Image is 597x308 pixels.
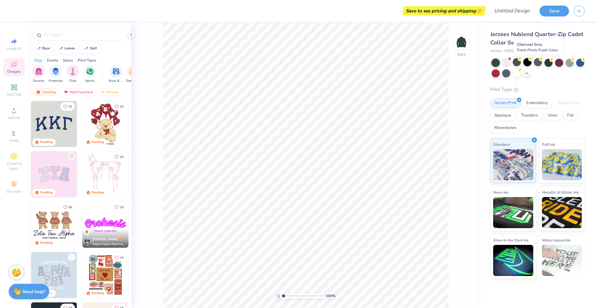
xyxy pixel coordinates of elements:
[542,141,555,148] span: Puff Ink
[67,65,79,83] div: filter for Club
[7,189,21,194] span: Decorate
[80,44,99,53] button: golf
[40,140,53,145] div: Trending
[490,123,521,133] div: Rhinestones
[92,237,118,241] span: [PERSON_NAME]
[522,99,552,108] div: Embroidery
[58,47,63,50] img: trend_line.gif
[49,65,63,83] div: filter for Fraternity
[82,202,128,248] img: e5c25cba-9be7-456f-8dc7-97e2284da968
[514,40,563,54] div: Charcoal Grey
[120,105,123,108] span: 10
[517,111,542,120] div: Transfers
[476,7,483,14] span: 👉
[77,202,123,248] img: d12c9beb-9502-45c7-ae94-40b97fdd6040
[68,253,75,261] button: Like
[112,102,126,111] button: Like
[36,47,41,50] img: trend_line.gif
[120,155,123,159] span: 15
[55,44,78,53] button: lemon
[493,141,510,148] span: Standard
[32,65,45,83] div: filter for Sorority
[77,101,123,147] img: edfb13fc-0e43-44eb-bea2-bf7fc0dd67f9
[542,245,582,276] img: Water based Ink
[49,79,63,83] span: Fraternity
[517,48,558,53] span: Fresh Prints Flash Color
[326,293,336,299] span: 100 %
[542,149,582,180] img: Puff Ink
[109,79,123,83] span: Rush & Bid
[109,65,123,83] div: filter for Rush & Bid
[85,79,95,83] span: Sports
[67,65,79,83] button: filter button
[493,189,508,195] span: Neon Ink
[490,86,585,93] div: Print Type
[539,6,569,16] button: Save
[128,202,174,248] img: 190a3832-2857-43c9-9a52-6d493f4406b1
[3,161,25,171] span: Clipart & logos
[92,242,126,246] span: Kappa Kappa Gamma, [GEOGRAPHIC_DATA][US_STATE]
[490,99,521,108] div: Screen Print
[554,99,584,108] div: Digital Print
[490,30,583,46] span: Jerzees Nublend Quarter-Zip Cadet Collar Sweatshirt
[112,253,126,262] button: Like
[7,92,21,97] span: Add Text
[84,65,96,83] div: filter for Sports
[563,111,578,120] div: Foil
[542,197,582,228] img: Metallic & Glitter Ink
[457,52,465,57] div: Back
[130,68,137,75] img: Game Day Image
[47,57,58,63] div: Events
[77,252,123,298] img: a3f22b06-4ee5-423c-930f-667ff9442f68
[49,65,63,83] button: filter button
[7,46,21,51] span: Image AI
[404,6,484,16] div: Save to see pricing and shipping
[112,153,126,161] button: Like
[544,111,561,120] div: Vinyl
[505,48,516,54] span: # 995M
[493,245,533,276] img: Glow in the Dark Ink
[91,291,104,296] div: Trending
[109,65,123,83] button: filter button
[490,111,515,120] div: Applique
[69,79,76,83] span: Club
[490,48,502,54] span: Jerzees
[33,79,44,83] span: Sorority
[33,44,53,53] button: bear
[64,47,75,50] div: lemon
[120,206,123,209] span: 19
[36,90,41,94] img: trending.gif
[82,151,128,197] img: 83dda5b0-2158-48ca-832c-f6b4ef4c4536
[84,65,96,83] button: filter button
[84,47,89,50] img: trend_line.gif
[23,289,45,295] strong: Need help?
[493,197,533,228] img: Neon Ink
[63,90,68,94] img: most_fav.gif
[8,115,20,120] span: Upload
[68,153,75,160] button: Like
[63,57,73,63] div: Styles
[128,101,174,147] img: e74243e0-e378-47aa-a400-bc6bcb25063a
[455,36,468,48] img: Back
[69,68,76,75] img: Club Image
[31,252,77,298] img: 5a4b4175-9e88-49c8-8a23-26d96782ddc6
[86,68,94,75] img: Sports Image
[78,57,96,63] div: Print Types
[9,138,19,143] span: Greek
[126,65,140,83] div: filter for Game Day
[82,101,128,147] img: 587403a7-0594-4a7f-b2bd-0ca67a3ff8dd
[91,140,104,145] div: Trending
[68,206,72,209] span: 40
[542,189,579,195] span: Metallic & Glitter Ink
[31,101,77,147] img: 3b9aba4f-e317-4aa7-a679-c95a879539bd
[493,149,533,180] img: Standard
[84,238,91,245] img: Avatar
[126,79,140,83] span: Game Day
[128,151,174,197] img: d12a98c7-f0f7-4345-bf3a-b9f1b718b86e
[112,203,126,211] button: Like
[68,105,72,108] span: 33
[100,90,105,94] img: Newest.gif
[31,151,77,197] img: 9980f5e8-e6a1-4b4a-8839-2b0e9349023c
[489,5,535,17] input: Untitled Design
[7,69,21,74] span: Designs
